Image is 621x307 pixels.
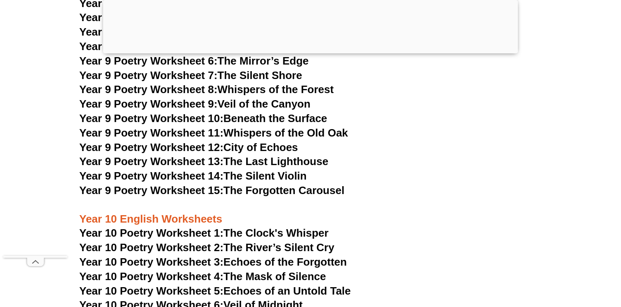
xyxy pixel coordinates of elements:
a: Year 9 Poetry Worksheet 5:The Midnight Train [79,40,313,53]
a: Year 10 Poetry Worksheet 4:The Mask of Silence [79,270,326,283]
span: Year 9 Poetry Worksheet 9: [79,98,218,110]
a: Year 9 Poetry Worksheet 7:The Silent Shore [79,69,302,82]
span: Year 9 Poetry Worksheet 10: [79,112,223,125]
span: Year 9 Poetry Worksheet 12: [79,141,223,153]
span: Year 10 Poetry Worksheet 2: [79,241,223,254]
a: Year 9 Poetry Worksheet 4:Whispers of the Sea [79,26,320,38]
span: Year 9 Poetry Worksheet 8: [79,83,218,96]
a: Year 9 Poetry Worksheet 11:Whispers of the Old Oak [79,127,348,139]
span: Year 10 Poetry Worksheet 5: [79,285,223,297]
span: Year 9 Poetry Worksheet 5: [79,40,218,53]
a: Year 9 Poetry Worksheet 14:The Silent Violin [79,170,307,182]
a: Year 9 Poetry Worksheet 13:The Last Lighthouse [79,155,328,168]
a: Year 9 Poetry Worksheet 12:City of Echoes [79,141,298,153]
a: Year 9 Poetry Worksheet 9:Veil of the Canyon [79,98,310,110]
a: Year 9 Poetry Worksheet 6:The Mirror’s Edge [79,55,309,67]
span: Year 9 Poetry Worksheet 11: [79,127,223,139]
iframe: Chat Widget [479,213,621,307]
a: Year 9 Poetry Worksheet 3:The Broken Clock [79,11,309,24]
a: Year 9 Poetry Worksheet 15:The Forgotten Carousel [79,184,344,197]
h3: Year 10 English Worksheets [79,198,542,226]
a: Year 10 Poetry Worksheet 2:The River’s Silent Cry [79,241,334,254]
span: Year 10 Poetry Worksheet 4: [79,270,223,283]
span: Year 9 Poetry Worksheet 7: [79,69,218,82]
span: Year 9 Poetry Worksheet 14: [79,170,223,182]
a: Year 10 Poetry Worksheet 5:Echoes of an Untold Tale [79,285,351,297]
a: Year 9 Poetry Worksheet 8:Whispers of the Forest [79,83,334,96]
a: Year 10 Poetry Worksheet 3:Echoes of the Forgotten [79,256,347,268]
span: Year 9 Poetry Worksheet 15: [79,184,223,197]
span: Year 9 Poetry Worksheet 3: [79,11,218,24]
span: Year 9 Poetry Worksheet 4: [79,26,218,38]
a: Year 9 Poetry Worksheet 10:Beneath the Surface [79,112,327,125]
a: Year 10 Poetry Worksheet 1:The Clock's Whisper [79,227,329,239]
span: Year 9 Poetry Worksheet 6: [79,55,218,67]
span: Year 9 Poetry Worksheet 13: [79,155,223,168]
iframe: Advertisement [3,15,67,256]
span: Year 10 Poetry Worksheet 1: [79,227,223,239]
span: Year 10 Poetry Worksheet 3: [79,256,223,268]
